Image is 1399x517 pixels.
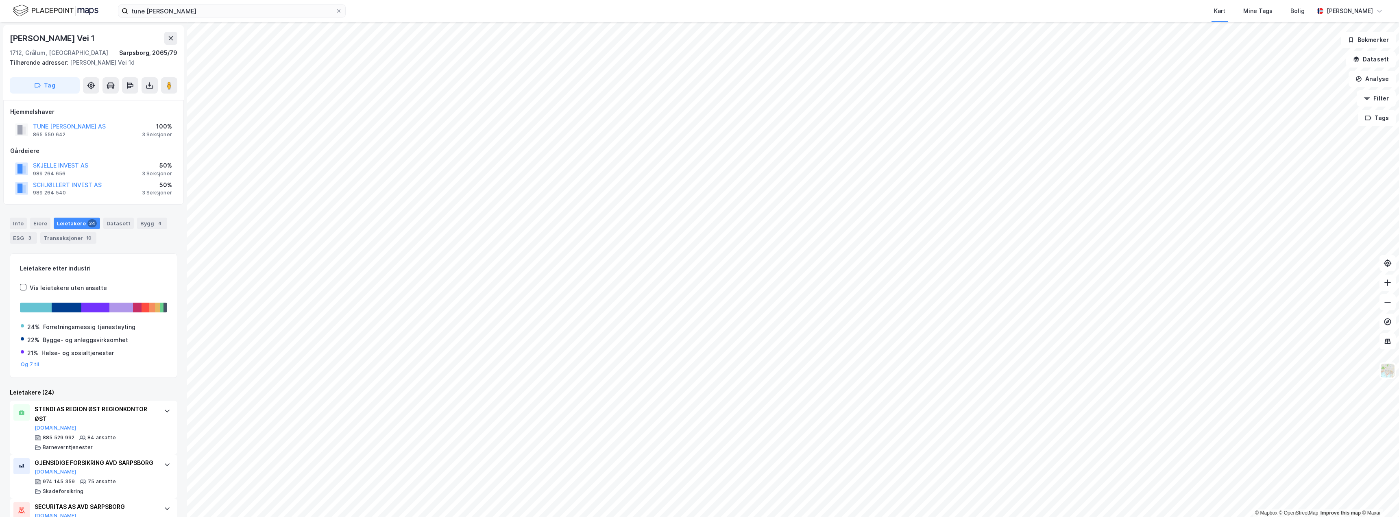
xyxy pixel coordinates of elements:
div: 24 [87,219,97,227]
div: Gårdeiere [10,146,177,156]
div: Vis leietakere uten ansatte [30,283,107,293]
button: Tags [1358,110,1396,126]
button: [DOMAIN_NAME] [35,469,76,475]
a: Mapbox [1255,510,1277,516]
div: 989 264 540 [33,190,66,196]
div: ESG [10,232,37,244]
div: Mine Tags [1243,6,1273,16]
button: Analyse [1349,71,1396,87]
div: Kart [1214,6,1225,16]
div: Transaksjoner [40,232,96,244]
div: 3 Seksjoner [142,170,172,177]
div: Forretningsmessig tjenesteyting [43,322,135,332]
div: 3 Seksjoner [142,131,172,138]
div: Eiere [30,218,50,229]
button: Datasett [1346,51,1396,68]
div: Skadeforsikring [43,488,83,495]
div: GJENSIDIGE FORSIKRING AVD SARPSBORG [35,458,156,468]
div: Leietakere (24) [10,388,177,397]
div: 989 264 656 [33,170,65,177]
div: [PERSON_NAME] Vei 1d [10,58,171,68]
div: Bolig [1290,6,1305,16]
img: Z [1380,363,1395,378]
iframe: Chat Widget [1358,478,1399,517]
div: Info [10,218,27,229]
div: 10 [85,234,93,242]
div: 75 ansatte [88,478,116,485]
div: 885 529 992 [43,434,74,441]
div: 50% [142,161,172,170]
input: Søk på adresse, matrikkel, gårdeiere, leietakere eller personer [128,5,336,17]
div: 84 ansatte [87,434,116,441]
div: Hjemmelshaver [10,107,177,117]
div: SECURITAS AS AVD SARPSBORG [35,502,156,512]
div: Helse- og sosialtjenester [41,348,114,358]
a: OpenStreetMap [1279,510,1318,516]
button: [DOMAIN_NAME] [35,425,76,431]
div: Bygge- og anleggsvirksomhet [43,335,128,345]
div: 1712, Grålum, [GEOGRAPHIC_DATA] [10,48,108,58]
div: Barneverntjenester [43,444,93,451]
span: Tilhørende adresser: [10,59,70,66]
div: 974 145 359 [43,478,75,485]
div: Leietakere [54,218,100,229]
div: Sarpsborg, 2065/79 [119,48,177,58]
div: 865 550 642 [33,131,65,138]
div: 50% [142,180,172,190]
div: Leietakere etter industri [20,264,167,273]
div: [PERSON_NAME] Vei 1 [10,32,96,45]
div: 24% [27,322,40,332]
div: Bygg [137,218,167,229]
div: 21% [27,348,38,358]
div: 22% [27,335,39,345]
button: Tag [10,77,80,94]
div: 4 [156,219,164,227]
div: Kontrollprogram for chat [1358,478,1399,517]
div: 3 [26,234,34,242]
img: logo.f888ab2527a4732fd821a326f86c7f29.svg [13,4,98,18]
a: Improve this map [1321,510,1361,516]
button: Bokmerker [1341,32,1396,48]
div: Datasett [103,218,134,229]
div: 3 Seksjoner [142,190,172,196]
button: Og 7 til [21,361,39,368]
button: Filter [1357,90,1396,107]
div: [PERSON_NAME] [1327,6,1373,16]
div: STENDI AS REGION ØST REGIONKONTOR ØST [35,404,156,424]
div: 100% [142,122,172,131]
